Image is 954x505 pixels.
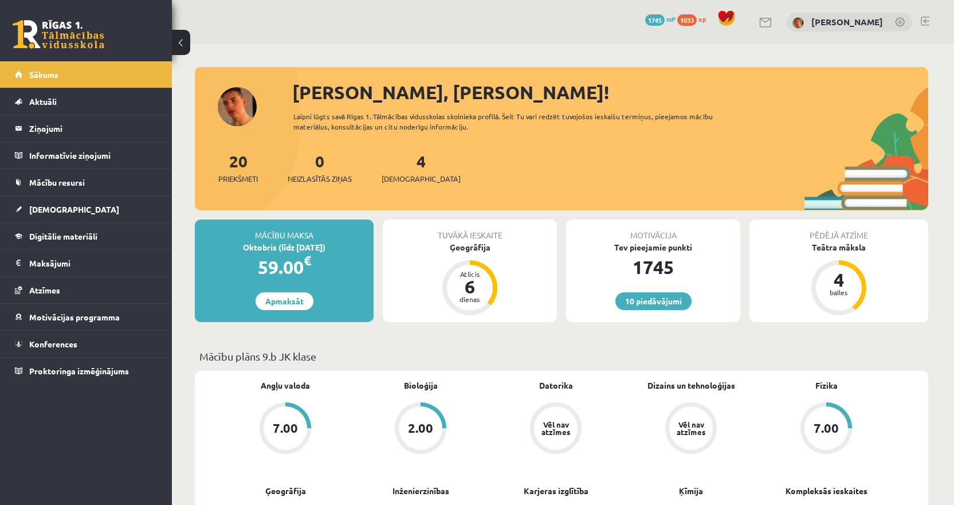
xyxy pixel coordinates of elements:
[15,61,158,88] a: Sākums
[814,422,839,434] div: 7.00
[195,220,374,241] div: Mācību maksa
[540,421,572,436] div: Vēl nav atzīmes
[811,16,883,28] a: [PERSON_NAME]
[292,79,928,106] div: [PERSON_NAME], [PERSON_NAME]!
[261,379,310,392] a: Angļu valoda
[786,485,867,497] a: Kompleksās ieskaites
[392,485,449,497] a: Inženierzinības
[293,111,733,132] div: Laipni lūgts savā Rīgas 1. Tālmācības vidusskolas skolnieka profilā. Šeit Tu vari redzēt tuvojošo...
[815,379,838,392] a: Fizika
[453,271,487,277] div: Atlicis
[645,14,676,24] a: 1745 mP
[29,250,158,276] legend: Maksājumi
[677,14,712,24] a: 1033 xp
[408,422,433,434] div: 2.00
[679,485,703,497] a: Ķīmija
[15,142,158,169] a: Informatīvie ziņojumi
[566,220,740,241] div: Motivācija
[383,241,557,253] div: Ģeogrāfija
[15,88,158,115] a: Aktuāli
[218,173,258,185] span: Priekšmeti
[15,277,158,303] a: Atzīmes
[453,277,487,296] div: 6
[29,115,158,142] legend: Ziņojumi
[15,115,158,142] a: Ziņojumi
[29,312,120,322] span: Motivācijas programma
[792,17,804,29] img: Kristiāns Aleksandrs Šramko
[749,241,928,253] div: Teātra māksla
[488,402,623,456] a: Vēl nav atzīmes
[615,292,692,310] a: 10 piedāvājumi
[382,151,461,185] a: 4[DEMOGRAPHIC_DATA]
[13,20,104,49] a: Rīgas 1. Tālmācības vidusskola
[15,250,158,276] a: Maksājumi
[353,402,488,456] a: 2.00
[218,151,258,185] a: 20Priekšmeti
[382,173,461,185] span: [DEMOGRAPHIC_DATA]
[698,14,706,24] span: xp
[288,151,352,185] a: 0Neizlasītās ziņas
[29,96,57,107] span: Aktuāli
[195,253,374,281] div: 59.00
[383,241,557,317] a: Ģeogrāfija Atlicis 6 dienas
[265,485,306,497] a: Ģeogrāfija
[524,485,588,497] a: Karjeras izglītība
[273,422,298,434] div: 7.00
[645,14,665,26] span: 1745
[29,231,97,241] span: Digitālie materiāli
[453,296,487,303] div: dienas
[304,252,311,269] span: €
[759,402,894,456] a: 7.00
[822,289,856,296] div: balles
[15,304,158,330] a: Motivācijas programma
[29,69,58,80] span: Sākums
[195,241,374,253] div: Oktobris (līdz [DATE])
[29,142,158,169] legend: Informatīvie ziņojumi
[15,358,158,384] a: Proktoringa izmēģinājums
[675,421,707,436] div: Vēl nav atzīmes
[822,271,856,289] div: 4
[539,379,573,392] a: Datorika
[677,14,697,26] span: 1033
[199,349,924,364] p: Mācību plāns 9.b JK klase
[15,223,158,249] a: Digitālie materiāli
[623,402,759,456] a: Vēl nav atzīmes
[404,379,438,392] a: Bioloģija
[29,177,85,187] span: Mācību resursi
[749,241,928,317] a: Teātra māksla 4 balles
[29,204,119,214] span: [DEMOGRAPHIC_DATA]
[15,331,158,357] a: Konferences
[29,366,129,376] span: Proktoringa izmēģinājums
[566,241,740,253] div: Tev pieejamie punkti
[749,220,928,241] div: Pēdējā atzīme
[29,339,77,349] span: Konferences
[666,14,676,24] span: mP
[566,253,740,281] div: 1745
[647,379,735,392] a: Dizains un tehnoloģijas
[256,292,313,310] a: Apmaksāt
[15,169,158,195] a: Mācību resursi
[383,220,557,241] div: Tuvākā ieskaite
[218,402,353,456] a: 7.00
[288,173,352,185] span: Neizlasītās ziņas
[29,285,60,295] span: Atzīmes
[15,196,158,222] a: [DEMOGRAPHIC_DATA]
